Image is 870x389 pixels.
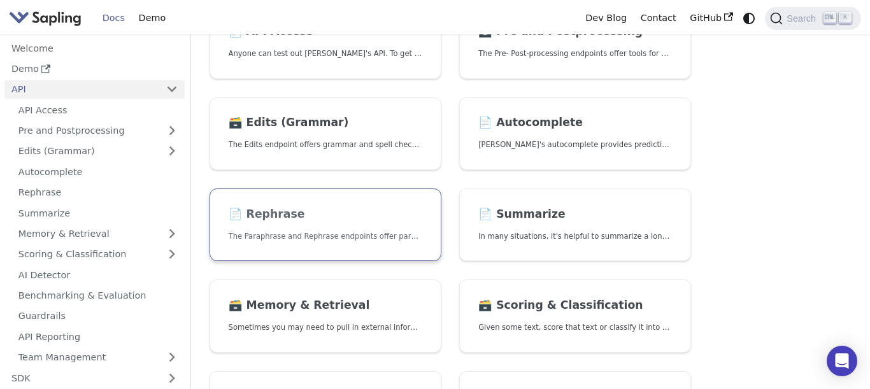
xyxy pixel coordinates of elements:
a: 📄️ RephraseThe Paraphrase and Rephrase endpoints offer paraphrasing for particular styles. [210,188,441,262]
p: Anyone can test out Sapling's API. To get started with the API, simply: [229,48,422,60]
a: Pre and Postprocessing [11,122,185,140]
button: Search (Ctrl+K) [765,7,860,30]
a: 🗃️ Pre and PostprocessingThe Pre- Post-processing endpoints offer tools for preparing your text d... [459,6,691,79]
h2: Rephrase [229,208,422,222]
a: 📄️ Autocomplete[PERSON_NAME]'s autocomplete provides predictions of the next few characters or words [459,97,691,171]
a: API [4,80,159,99]
button: Collapse sidebar category 'API' [159,80,185,99]
a: 🗃️ Edits (Grammar)The Edits endpoint offers grammar and spell checking. [210,97,441,171]
a: 📄️ API AccessAnyone can test out [PERSON_NAME]'s API. To get started with the API, simply: [210,6,441,79]
a: Rephrase [11,183,185,202]
a: Docs [96,8,132,28]
h2: Autocomplete [478,116,672,130]
a: Scoring & Classification [11,245,185,264]
a: Summarize [11,204,185,222]
kbd: K [839,12,852,24]
a: AI Detector [11,265,185,284]
a: Sapling.ai [9,9,86,27]
p: Sapling's autocomplete provides predictions of the next few characters or words [478,139,672,151]
div: Open Intercom Messenger [827,346,857,376]
a: Memory & Retrieval [11,225,185,243]
span: Search [783,13,824,24]
img: Sapling.ai [9,9,82,27]
p: The Pre- Post-processing endpoints offer tools for preparing your text data for ingestation as we... [478,48,672,60]
h2: Edits (Grammar) [229,116,422,130]
a: Contact [634,8,683,28]
a: SDK [4,369,159,387]
p: The Paraphrase and Rephrase endpoints offer paraphrasing for particular styles. [229,230,422,243]
a: GitHub [683,8,739,28]
a: Demo [4,60,185,78]
h2: Summarize [478,208,672,222]
a: 📄️ SummarizeIn many situations, it's helpful to summarize a longer document into a shorter, more ... [459,188,691,262]
p: Sometimes you may need to pull in external information that doesn't fit in the context size of an... [229,322,422,334]
a: Guardrails [11,307,185,325]
p: In many situations, it's helpful to summarize a longer document into a shorter, more easily diges... [478,230,672,243]
a: Welcome [4,39,185,57]
button: Switch between dark and light mode (currently system mode) [740,9,759,27]
p: The Edits endpoint offers grammar and spell checking. [229,139,422,151]
h2: Memory & Retrieval [229,299,422,313]
a: 🗃️ Memory & RetrievalSometimes you may need to pull in external information that doesn't fit in t... [210,279,441,353]
a: Demo [132,8,173,28]
button: Expand sidebar category 'SDK' [159,369,185,387]
p: Given some text, score that text or classify it into one of a set of pre-specified categories. [478,322,672,334]
a: Team Management [11,348,185,367]
a: 🗃️ Scoring & ClassificationGiven some text, score that text or classify it into one of a set of p... [459,279,691,353]
h2: Scoring & Classification [478,299,672,313]
a: Dev Blog [578,8,633,28]
a: Edits (Grammar) [11,142,185,160]
a: API Reporting [11,327,185,346]
a: API Access [11,101,185,119]
a: Benchmarking & Evaluation [11,286,185,305]
a: Autocomplete [11,162,185,181]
